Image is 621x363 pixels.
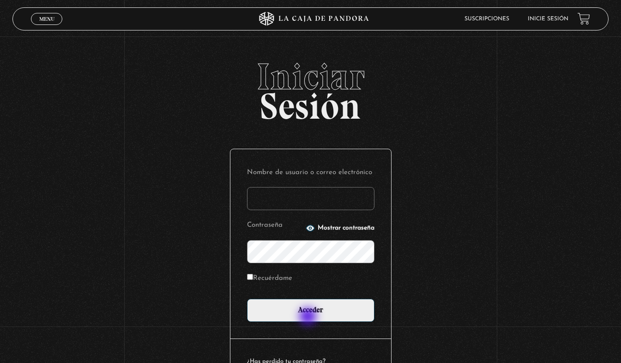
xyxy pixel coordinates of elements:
[12,58,609,117] h2: Sesión
[247,166,374,180] label: Nombre de usuario o correo electrónico
[306,224,374,233] button: Mostrar contraseña
[247,274,253,280] input: Recuérdame
[528,16,568,22] a: Inicie sesión
[578,12,590,25] a: View your shopping cart
[12,58,609,95] span: Iniciar
[247,218,303,233] label: Contraseña
[318,225,374,231] span: Mostrar contraseña
[247,272,292,286] label: Recuérdame
[39,16,54,22] span: Menu
[247,299,374,322] input: Acceder
[36,24,58,30] span: Cerrar
[464,16,509,22] a: Suscripciones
